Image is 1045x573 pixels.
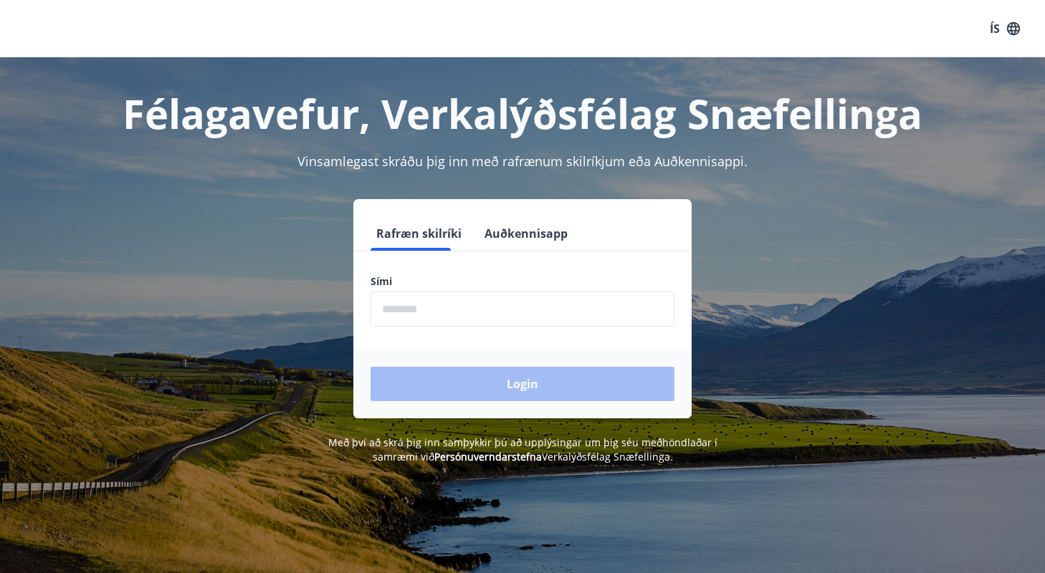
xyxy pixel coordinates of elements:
[434,450,542,463] a: Persónuverndarstefna
[371,274,674,289] label: Sími
[297,153,748,170] span: Vinsamlegast skráðu þig inn með rafrænum skilríkjum eða Auðkennisappi.
[24,86,1021,140] h1: Félagavefur, Verkalýðsfélag Snæfellinga
[371,216,467,251] button: Rafræn skilríki
[479,216,573,251] button: Auðkennisapp
[328,435,717,463] span: Með því að skrá þig inn samþykkir þú að upplýsingar um þig séu meðhöndlaðar í samræmi við Verkalý...
[982,16,1028,42] button: ÍS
